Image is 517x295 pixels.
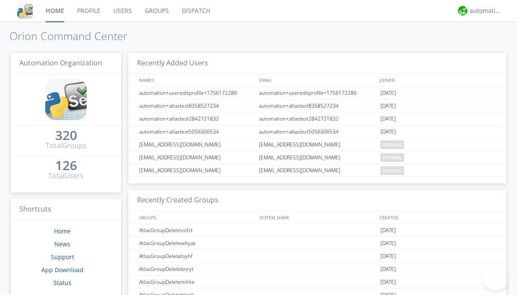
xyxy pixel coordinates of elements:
[483,265,508,291] iframe: Toggle Customer Support
[257,125,378,138] div: automation+atlastest5056306534
[380,166,404,175] span: pending
[128,99,506,112] a: automation+atlastest8358527234automation+atlastest8358527234[DATE]
[128,125,506,138] a: automation+atlastest5056306534automation+atlastest5056306534[DATE]
[128,138,506,151] a: [EMAIL_ADDRESS][DOMAIN_NAME][EMAIL_ADDRESS][DOMAIN_NAME]pending
[380,153,404,162] span: pending
[128,112,506,125] a: automation+atlastest2842721832automation+atlastest2842721832[DATE]
[137,224,256,236] div: AtlasGroupDeletevofzt
[51,253,74,261] a: Support
[128,164,506,177] a: [EMAIL_ADDRESS][DOMAIN_NAME][EMAIL_ADDRESS][DOMAIN_NAME]pending
[380,237,396,250] span: [DATE]
[137,250,256,262] div: AtlasGroupDeleteloyhf
[17,3,33,19] img: cddb5a64eb264b2086981ab96f4c1ba7
[257,74,377,86] div: EMAIL
[128,53,506,74] h3: Recently Added Users
[137,164,256,177] div: [EMAIL_ADDRESS][DOMAIN_NAME]
[128,263,506,276] a: AtlasGroupDeleteboryt[DATE]
[257,99,378,112] div: automation+atlastest8358527234
[53,279,72,287] a: Status
[380,125,396,138] span: [DATE]
[470,6,502,15] div: automation+atlas
[257,138,378,151] div: [EMAIL_ADDRESS][DOMAIN_NAME]
[380,87,396,99] span: [DATE]
[380,99,396,112] span: [DATE]
[128,151,506,164] a: [EMAIL_ADDRESS][DOMAIN_NAME][EMAIL_ADDRESS][DOMAIN_NAME]pending
[41,266,84,274] a: App Download
[257,151,378,164] div: [EMAIL_ADDRESS][DOMAIN_NAME]
[45,79,87,120] img: cddb5a64eb264b2086981ab96f4c1ba7
[54,240,70,248] a: News
[137,138,256,151] div: [EMAIL_ADDRESS][DOMAIN_NAME]
[380,263,396,276] span: [DATE]
[55,131,77,140] div: 320
[128,276,506,289] a: AtlasGroupDeletemlrke[DATE]
[55,131,77,141] a: 320
[128,224,506,237] a: AtlasGroupDeletevofzt[DATE]
[128,87,506,99] a: automation+usereditprofile+1756172286automation+usereditprofile+1756172286[DATE]
[19,58,102,68] span: Automation Organization
[55,161,77,170] div: 126
[377,74,498,86] div: JOINED
[137,276,256,288] div: AtlasGroupDeletemlrke
[257,112,378,125] div: automation+atlastest2842721832
[48,171,84,181] div: Total Users
[380,276,396,289] span: [DATE]
[257,211,377,224] div: SYSTEM_NAME
[55,161,77,171] a: 126
[137,211,255,224] div: GROUPS
[377,211,498,224] div: CREATED
[137,125,256,138] div: automation+atlastest5056306534
[137,112,256,125] div: automation+atlastest2842721832
[257,164,378,177] div: [EMAIL_ADDRESS][DOMAIN_NAME]
[128,237,506,250] a: AtlasGroupDeletewhyaz[DATE]
[137,151,256,164] div: [EMAIL_ADDRESS][DOMAIN_NAME]
[137,74,255,86] div: NAMES
[257,87,378,99] div: automation+usereditprofile+1756172286
[380,250,396,263] span: [DATE]
[11,199,121,220] h3: Shortcuts
[46,141,87,151] div: Total Groups
[137,237,256,249] div: AtlasGroupDeletewhyaz
[380,112,396,125] span: [DATE]
[137,263,256,275] div: AtlasGroupDeleteboryt
[54,227,71,235] a: Home
[458,6,467,16] img: d2d01cd9b4174d08988066c6d424eccd
[137,99,256,112] div: automation+atlastest8358527234
[128,190,506,211] h3: Recently Created Groups
[380,140,404,149] span: pending
[128,250,506,263] a: AtlasGroupDeleteloyhf[DATE]
[380,224,396,237] span: [DATE]
[137,87,256,99] div: automation+usereditprofile+1756172286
